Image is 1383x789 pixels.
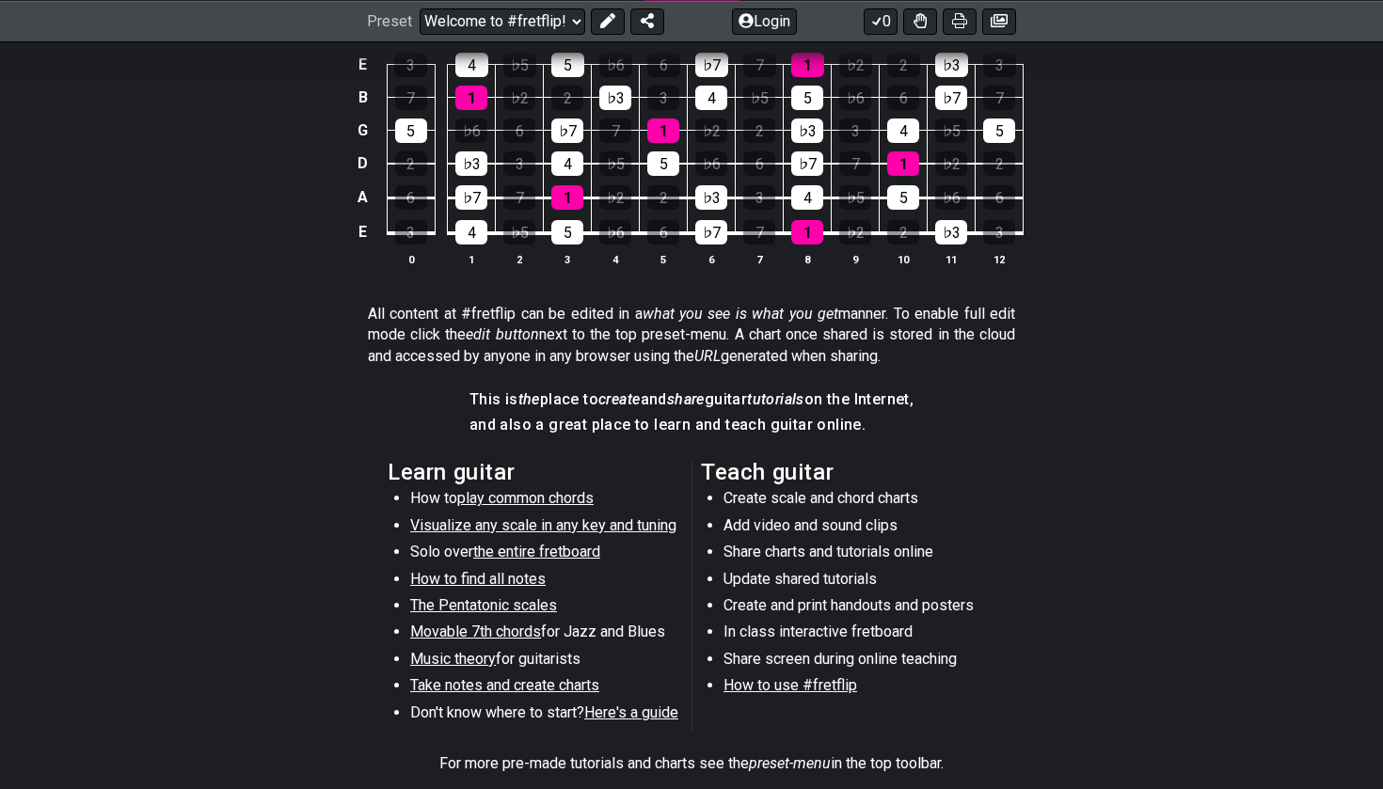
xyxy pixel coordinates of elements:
[599,53,632,77] div: ♭6
[983,185,1015,210] div: 6
[410,676,599,694] span: Take notes and create charts
[743,86,775,110] div: ♭5
[457,489,594,507] span: play common chords
[395,220,427,245] div: 3
[723,622,992,648] li: In class interactive fretboard
[395,118,427,143] div: 5
[410,596,557,614] span: The Pentatonic scales
[791,220,823,245] div: 1
[743,118,775,143] div: 2
[647,53,680,77] div: 6
[599,118,631,143] div: 7
[743,151,775,176] div: 6
[367,12,412,30] span: Preset
[410,649,678,675] li: for guitarists
[887,118,919,143] div: 4
[551,118,583,143] div: ♭7
[983,220,1015,245] div: 3
[395,86,427,110] div: 7
[839,151,871,176] div: 7
[647,220,679,245] div: 6
[791,53,824,77] div: 1
[983,151,1015,176] div: 2
[469,415,914,435] h4: and also a great place to learn and teach guitar online.
[518,390,540,408] em: the
[983,86,1015,110] div: 7
[503,220,535,245] div: ♭5
[887,53,920,77] div: 2
[503,53,536,77] div: ♭5
[935,185,967,210] div: ♭6
[791,185,823,210] div: 4
[695,86,727,110] div: 4
[503,118,535,143] div: 6
[395,185,427,210] div: 6
[723,649,992,675] li: Share screen during online teaching
[749,754,831,772] em: preset-menu
[943,8,977,34] button: Print
[599,220,631,245] div: ♭6
[695,185,727,210] div: ♭3
[935,151,967,176] div: ♭2
[469,389,914,410] h4: This is place to and guitar on the Internet,
[688,249,736,269] th: 6
[935,53,968,77] div: ♭3
[643,305,839,323] em: what you see is what you get
[903,8,937,34] button: Toggle Dexterity for all fretkits
[410,623,541,640] span: Movable 7th chords
[695,151,727,176] div: ♭6
[551,151,583,176] div: 4
[701,462,995,482] h2: Teach guitar
[791,151,823,176] div: ♭7
[551,185,583,210] div: 1
[410,570,546,588] span: How to find all notes
[976,249,1024,269] th: 12
[982,8,1016,34] button: Create image
[592,249,640,269] th: 4
[694,347,721,365] em: URL
[551,86,583,110] div: 2
[448,249,496,269] th: 1
[839,53,872,77] div: ♭2
[599,86,631,110] div: ♭3
[599,185,631,210] div: ♭2
[723,569,992,595] li: Update shared tutorials
[496,249,544,269] th: 2
[887,151,919,176] div: 1
[455,53,488,77] div: 4
[630,8,664,34] button: Share Preset
[544,249,592,269] th: 3
[503,86,535,110] div: ♭2
[791,118,823,143] div: ♭3
[983,118,1015,143] div: 5
[584,703,678,721] span: Here's a guide
[473,543,600,560] span: the entire fretboard
[647,151,679,176] div: 5
[640,249,688,269] th: 5
[647,86,679,110] div: 3
[791,86,823,110] div: 5
[466,325,538,343] em: edit button
[455,118,487,143] div: ♭6
[743,220,775,245] div: 7
[352,181,374,215] td: A
[880,249,928,269] th: 10
[732,8,797,34] button: Login
[647,185,679,210] div: 2
[723,515,992,542] li: Add video and sound clips
[695,220,727,245] div: ♭7
[723,542,992,568] li: Share charts and tutorials online
[839,185,871,210] div: ♭5
[503,185,535,210] div: 7
[352,114,374,147] td: G
[695,118,727,143] div: ♭2
[832,249,880,269] th: 9
[935,118,967,143] div: ♭5
[439,753,944,774] p: For more pre-made tutorials and charts see the in the top toolbar.
[736,249,784,269] th: 7
[784,249,832,269] th: 8
[368,304,1015,367] p: All content at #fretflip can be edited in a manner. To enable full edit mode click the next to th...
[695,53,728,77] div: ♭7
[839,86,871,110] div: ♭6
[410,542,678,568] li: Solo over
